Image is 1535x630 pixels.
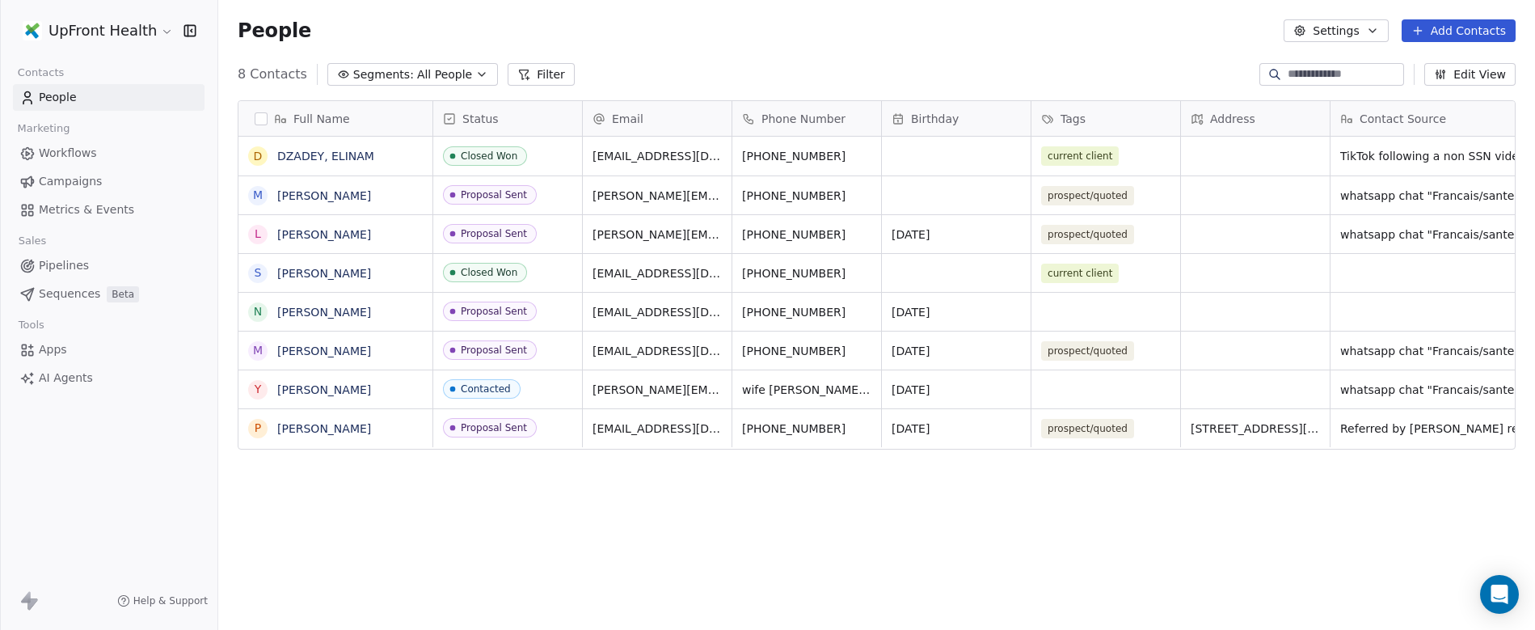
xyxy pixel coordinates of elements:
[461,150,517,162] div: Closed Won
[1340,188,1531,204] span: whatsapp chat "Francais/sante" - also know the person
[1041,225,1134,244] span: prospect/quoted
[1041,146,1119,166] span: current client
[592,343,722,359] span: [EMAIL_ADDRESS][DOMAIN_NAME]
[277,345,371,357] a: [PERSON_NAME]
[11,116,77,141] span: Marketing
[461,189,527,201] div: Proposal Sent
[592,382,722,398] span: [PERSON_NAME][EMAIL_ADDRESS][DOMAIN_NAME]
[462,111,499,127] span: Status
[254,148,263,165] div: D
[742,265,871,281] span: [PHONE_NUMBER]
[19,17,172,44] button: UpFront Health
[761,111,846,127] span: Phone Number
[39,370,93,387] span: AI Agents
[238,101,432,136] div: Full Name
[253,187,263,204] div: M
[1061,111,1086,127] span: Tags
[13,84,205,111] a: People
[293,111,350,127] span: Full Name
[353,66,414,83] span: Segments:
[238,137,433,617] div: grid
[255,381,262,398] div: Y
[892,343,1021,359] span: [DATE]
[39,145,97,162] span: Workflows
[592,188,722,204] span: [PERSON_NAME][EMAIL_ADDRESS][DOMAIN_NAME]
[592,148,722,164] span: [EMAIL_ADDRESS][DOMAIN_NAME]
[892,304,1021,320] span: [DATE]
[1340,421,1531,437] span: Referred by [PERSON_NAME] request for no SSN
[1402,19,1516,42] button: Add Contacts
[39,173,102,190] span: Campaigns
[39,257,89,274] span: Pipelines
[117,594,208,607] a: Help & Support
[732,101,881,136] div: Phone Number
[39,341,67,358] span: Apps
[612,111,643,127] span: Email
[461,267,517,278] div: Closed Won
[107,286,139,302] span: Beta
[742,343,871,359] span: [PHONE_NUMBER]
[742,188,871,204] span: [PHONE_NUMBER]
[1181,101,1330,136] div: Address
[742,226,871,243] span: [PHONE_NUMBER]
[1480,575,1519,614] div: Open Intercom Messenger
[11,313,51,337] span: Tools
[13,252,205,279] a: Pipelines
[255,264,262,281] div: S
[892,382,1021,398] span: [DATE]
[1284,19,1388,42] button: Settings
[254,303,262,320] div: N
[433,101,582,136] div: Status
[1041,264,1119,283] span: current client
[417,66,472,83] span: All People
[1424,63,1516,86] button: Edit View
[277,189,371,202] a: [PERSON_NAME]
[583,101,732,136] div: Email
[461,383,511,395] div: Contacted
[13,336,205,363] a: Apps
[461,345,527,356] div: Proposal Sent
[461,228,527,239] div: Proposal Sent
[133,594,208,607] span: Help & Support
[39,201,134,218] span: Metrics & Events
[892,421,1021,437] span: [DATE]
[1340,343,1531,359] span: whatsapp chat "Francais/sante"
[592,421,722,437] span: [EMAIL_ADDRESS][DOMAIN_NAME]
[277,422,371,435] a: [PERSON_NAME]
[13,197,205,223] a: Metrics & Events
[742,421,871,437] span: [PHONE_NUMBER]
[1031,101,1180,136] div: Tags
[892,226,1021,243] span: [DATE]
[255,226,261,243] div: L
[13,365,205,391] a: AI Agents
[277,383,371,396] a: [PERSON_NAME]
[1340,148,1531,164] span: TikTok following a non SSN video
[39,285,100,302] span: Sequences
[13,140,205,167] a: Workflows
[39,89,77,106] span: People
[11,61,71,85] span: Contacts
[1191,421,1320,437] span: [STREET_ADDRESS][PERSON_NAME]
[882,101,1031,136] div: Birthday
[11,229,53,253] span: Sales
[461,306,527,317] div: Proposal Sent
[277,150,374,163] a: DZADEY, ELINAM
[238,65,307,84] span: 8 Contacts
[255,420,261,437] div: P
[1340,382,1531,398] span: whatsapp chat "Francais/sante"
[508,63,575,86] button: Filter
[23,21,42,40] img: upfront.health-02.jpg
[277,228,371,241] a: [PERSON_NAME]
[742,148,871,164] span: [PHONE_NUMBER]
[742,304,871,320] span: [PHONE_NUMBER]
[461,422,527,433] div: Proposal Sent
[592,304,722,320] span: [EMAIL_ADDRESS][DOMAIN_NAME]
[911,111,959,127] span: Birthday
[48,20,157,41] span: UpFront Health
[13,168,205,195] a: Campaigns
[253,342,263,359] div: M
[592,226,722,243] span: [PERSON_NAME][EMAIL_ADDRESS][DOMAIN_NAME]
[277,306,371,319] a: [PERSON_NAME]
[277,267,371,280] a: [PERSON_NAME]
[1041,341,1134,361] span: prospect/quoted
